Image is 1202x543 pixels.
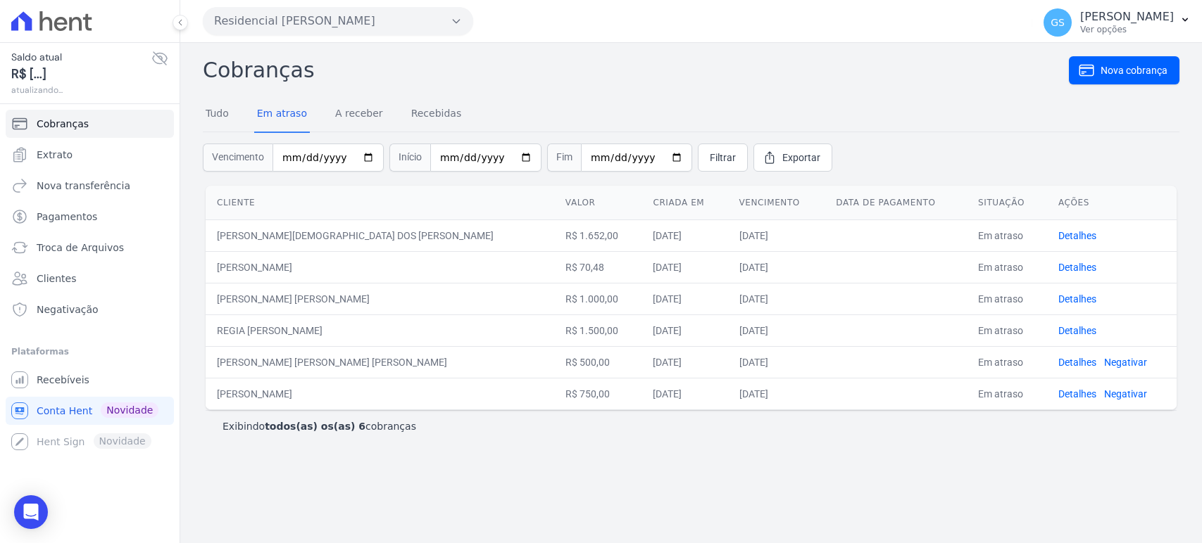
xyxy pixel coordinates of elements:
a: Clientes [6,264,174,293]
a: Nova transferência [6,172,174,200]
span: Negativação [37,302,99,317]
span: Saldo atual [11,50,151,65]
td: Em atraso [967,283,1047,314]
a: Detalhes [1058,325,1096,336]
p: Ver opções [1080,24,1174,35]
td: Em atraso [967,378,1047,409]
td: [DATE] [641,283,727,314]
a: Detalhes [1058,388,1096,400]
td: [DATE] [641,346,727,378]
th: Data de pagamento [825,186,967,220]
td: Em atraso [967,314,1047,346]
span: GS [1051,18,1065,27]
td: [DATE] [641,314,727,346]
a: Tudo [203,96,232,133]
p: [PERSON_NAME] [1080,10,1174,24]
th: Ações [1047,186,1177,220]
td: R$ 1.500,00 [554,314,642,346]
td: R$ 1.652,00 [554,219,642,251]
span: Cobranças [37,117,89,131]
a: Filtrar [698,143,748,172]
th: Cliente [206,186,554,220]
a: Detalhes [1058,293,1096,305]
td: [PERSON_NAME][DEMOGRAPHIC_DATA] DOS [PERSON_NAME] [206,219,554,251]
a: Troca de Arquivos [6,234,174,262]
td: Em atraso [967,219,1047,251]
span: Nova cobrança [1101,63,1167,77]
td: REGIA [PERSON_NAME] [206,314,554,346]
td: Em atraso [967,251,1047,283]
td: R$ 70,48 [554,251,642,283]
td: [PERSON_NAME] [PERSON_NAME] [PERSON_NAME] [206,346,554,378]
p: Exibindo cobranças [223,419,416,433]
a: Nova cobrança [1069,56,1179,84]
td: [DATE] [641,251,727,283]
span: atualizando... [11,84,151,96]
a: Negativar [1104,357,1147,368]
td: R$ 750,00 [554,378,642,409]
a: Detalhes [1058,357,1096,368]
nav: Sidebar [11,110,168,456]
td: [DATE] [728,283,825,314]
div: Plataformas [11,343,168,360]
a: Conta Hent Novidade [6,397,174,425]
th: Criada em [641,186,727,220]
span: Nova transferência [37,179,130,193]
h2: Cobranças [203,54,1069,86]
td: [DATE] [641,378,727,409]
span: Clientes [37,271,76,286]
a: Negativar [1104,388,1147,400]
div: Open Intercom Messenger [14,495,48,529]
a: Recebidas [408,96,465,133]
td: [PERSON_NAME] [PERSON_NAME] [206,283,554,314]
a: Recebíveis [6,366,174,394]
span: Fim [547,143,581,172]
b: todos(as) os(as) 6 [265,421,365,432]
a: Detalhes [1058,230,1096,241]
span: Início [389,143,430,172]
td: [DATE] [641,219,727,251]
td: [DATE] [728,219,825,251]
span: Novidade [101,402,158,418]
span: Exportar [782,151,820,165]
span: Pagamentos [37,210,97,224]
span: Vencimento [203,143,273,172]
span: Recebíveis [37,373,89,387]
a: Cobranças [6,110,174,138]
td: [PERSON_NAME] [206,251,554,283]
span: R$ [...] [11,65,151,84]
td: [DATE] [728,251,825,283]
a: Detalhes [1058,262,1096,273]
td: Em atraso [967,346,1047,378]
td: R$ 1.000,00 [554,283,642,314]
a: A receber [332,96,386,133]
th: Vencimento [728,186,825,220]
td: [DATE] [728,346,825,378]
td: R$ 500,00 [554,346,642,378]
a: Extrato [6,141,174,169]
span: Extrato [37,148,73,162]
th: Valor [554,186,642,220]
a: Em atraso [254,96,310,133]
th: Situação [967,186,1047,220]
button: Residencial [PERSON_NAME] [203,7,473,35]
button: GS [PERSON_NAME] Ver opções [1032,3,1202,42]
td: [DATE] [728,314,825,346]
td: [DATE] [728,378,825,409]
a: Pagamentos [6,203,174,231]
a: Exportar [753,143,832,172]
td: [PERSON_NAME] [206,378,554,409]
span: Conta Hent [37,404,92,418]
a: Negativação [6,295,174,324]
span: Troca de Arquivos [37,241,124,255]
span: Filtrar [710,151,736,165]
